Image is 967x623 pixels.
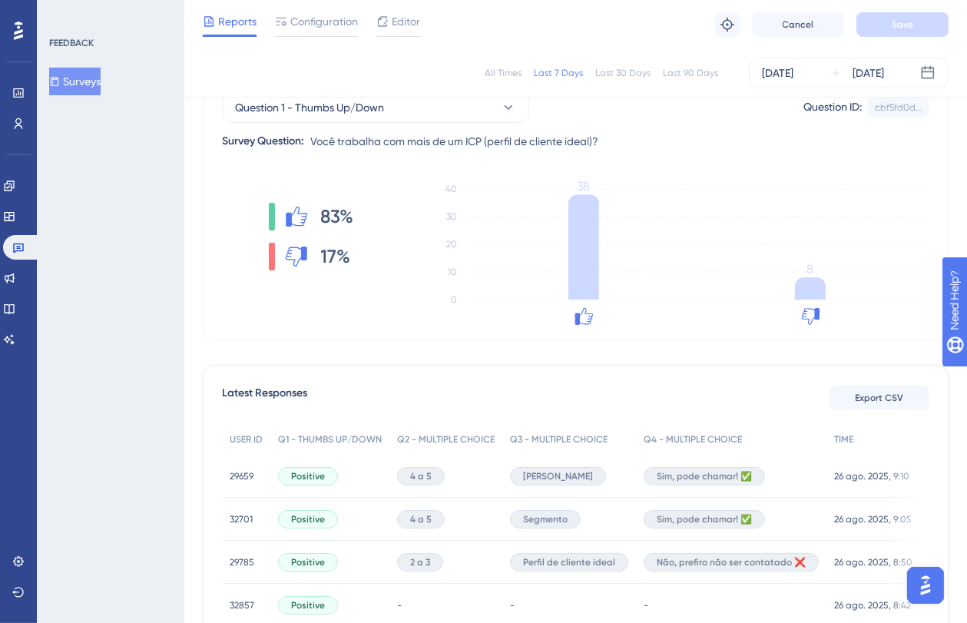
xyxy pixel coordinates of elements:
[218,12,257,31] span: Reports
[834,513,912,525] span: 26 ago. 2025, 9:05
[222,132,304,151] div: Survey Question:
[510,433,608,446] span: Q3 - MULTIPLE CHOICE
[291,599,325,611] span: Positive
[834,470,909,482] span: 26 ago. 2025, 9:10
[644,599,648,611] span: -
[762,64,793,82] div: [DATE]
[310,132,598,151] span: Você trabalha com mais de um ICP (perfil de cliente ideal)?
[230,599,254,611] span: 32857
[290,12,358,31] span: Configuration
[834,556,912,568] span: 26 ago. 2025, 8:50
[657,470,752,482] span: Sim, pode chamar! ✅
[803,98,862,118] div: Question ID:
[523,556,615,568] span: Perfil de cliente ideal
[291,470,325,482] span: Positive
[875,101,922,114] div: cbf5fd0d...
[410,556,430,568] span: 2 a 3
[222,384,307,412] span: Latest Responses
[321,244,351,269] span: 17%
[230,433,263,446] span: USER ID
[410,470,432,482] span: 4 a 5
[392,12,420,31] span: Editor
[892,18,913,31] span: Save
[644,433,742,446] span: Q4 - MULTIPLE CHOICE
[834,433,853,446] span: TIME
[291,556,325,568] span: Positive
[856,12,949,37] button: Save
[230,556,254,568] span: 29785
[663,67,718,79] div: Last 90 Days
[510,599,515,611] span: -
[446,211,457,222] tspan: 30
[534,67,583,79] div: Last 7 Days
[49,37,94,49] div: FEEDBACK
[448,267,457,277] tspan: 10
[397,433,495,446] span: Q2 - MULTIPLE CHOICE
[49,68,101,95] button: Surveys
[446,239,457,250] tspan: 20
[595,67,651,79] div: Last 30 Days
[523,513,568,525] span: Segmento
[36,4,96,22] span: Need Help?
[445,184,457,194] tspan: 40
[230,513,253,525] span: 32701
[657,513,752,525] span: Sim, pode chamar! ✅
[523,470,593,482] span: [PERSON_NAME]
[834,599,911,611] span: 26 ago. 2025, 8:42
[578,179,591,194] tspan: 38
[783,18,814,31] span: Cancel
[230,470,253,482] span: 29659
[902,562,949,608] iframe: UserGuiding AI Assistant Launcher
[657,556,806,568] span: Não, prefiro não ser contatado ❌
[485,67,522,79] div: All Times
[451,294,457,305] tspan: 0
[321,204,354,229] span: 83%
[807,262,814,277] tspan: 8
[410,513,432,525] span: 4 a 5
[278,433,382,446] span: Q1 - THUMBS UP/DOWN
[853,64,884,82] div: [DATE]
[856,392,904,404] span: Export CSV
[752,12,844,37] button: Cancel
[291,513,325,525] span: Positive
[830,386,929,410] button: Export CSV
[235,98,384,117] span: Question 1 - Thumbs Up/Down
[397,599,402,611] span: -
[222,92,529,123] button: Question 1 - Thumbs Up/Down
